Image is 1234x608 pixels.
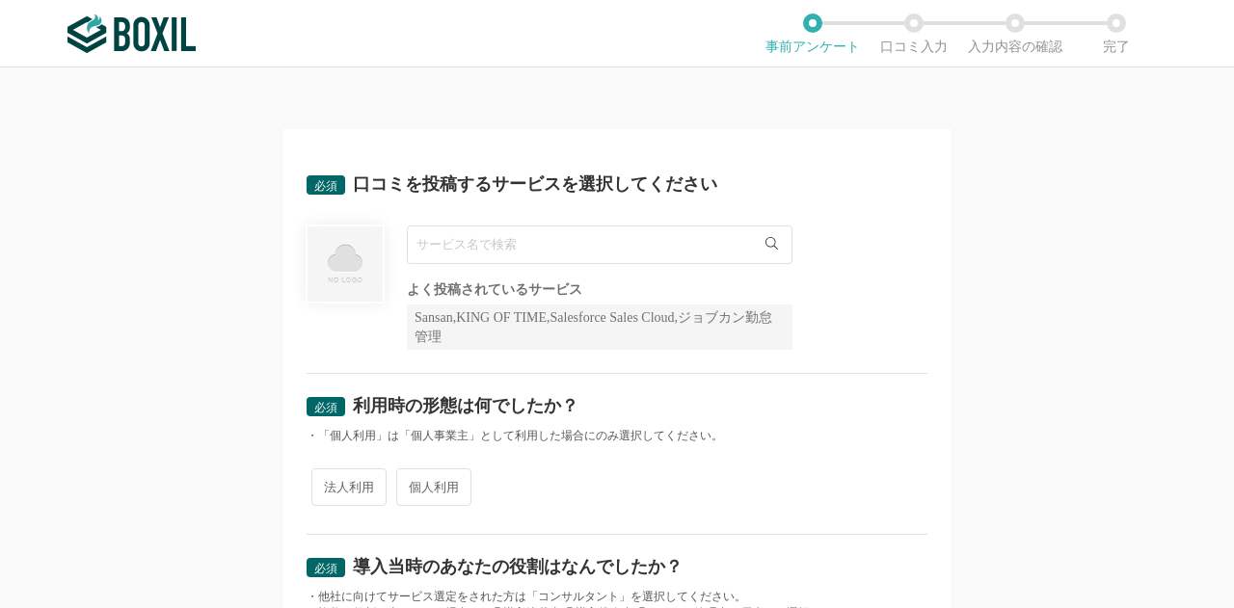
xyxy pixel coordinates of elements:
div: よく投稿されているサービス [407,283,792,297]
li: 事前アンケート [762,13,863,54]
div: 利用時の形態は何でしたか？ [353,397,578,414]
li: 入力内容の確認 [964,13,1065,54]
div: ・「個人利用」は「個人事業主」として利用した場合にのみ選択してください。 [307,428,927,444]
img: ボクシルSaaS_ロゴ [67,14,196,53]
li: 完了 [1065,13,1167,54]
div: 口コミを投稿するサービスを選択してください [353,175,717,193]
span: 必須 [314,179,337,193]
span: 個人利用 [396,468,471,506]
div: 導入当時のあなたの役割はなんでしたか？ [353,558,683,575]
span: 法人利用 [311,468,387,506]
div: ・他社に向けてサービス選定をされた方は「コンサルタント」を選択してください。 [307,589,927,605]
span: 必須 [314,562,337,575]
li: 口コミ入力 [863,13,964,54]
div: Sansan,KING OF TIME,Salesforce Sales Cloud,ジョブカン勤怠管理 [407,304,792,350]
span: 必須 [314,401,337,414]
input: サービス名で検索 [407,225,792,264]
